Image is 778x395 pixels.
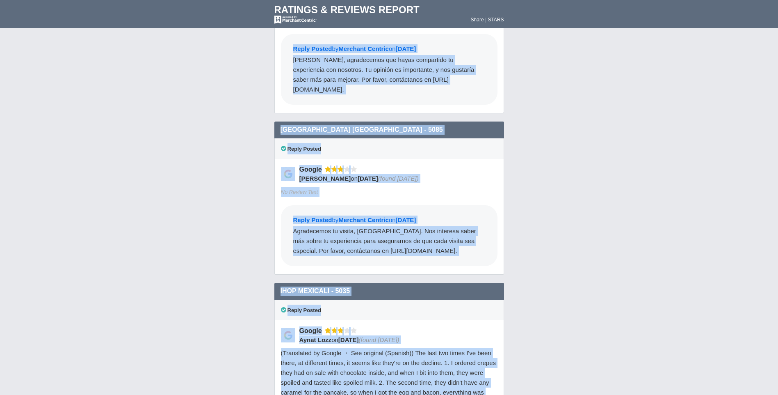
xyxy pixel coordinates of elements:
[359,336,399,343] span: (found [DATE])
[338,45,389,52] span: Merchant Centric
[396,216,416,223] span: [DATE]
[338,336,359,343] span: [DATE]
[299,165,325,174] div: Google
[281,287,350,294] span: IHOP Mexicali - 5035
[396,45,416,52] span: [DATE]
[293,226,485,256] div: Agradecemos tu visita, [GEOGRAPHIC_DATA]. Nos interesa saber más sobre tu experiencia para asegur...
[299,335,492,344] div: on
[281,126,443,133] span: [GEOGRAPHIC_DATA] [GEOGRAPHIC_DATA] - 5085
[293,45,332,52] span: Reply Posted
[293,216,485,226] div: by on
[293,44,485,55] div: by on
[378,175,419,182] span: (found [DATE])
[488,17,504,23] a: STARS
[293,216,332,223] span: Reply Posted
[293,55,485,94] div: [PERSON_NAME], agradecemos que hayas compartido tu experiencia con nosotros. Tu opinión es import...
[281,167,295,181] img: Google
[299,326,325,335] div: Google
[281,328,295,342] img: Google
[281,189,318,195] span: No Review Text
[338,216,389,223] span: Merchant Centric
[299,336,332,343] span: Aynat Lozz
[299,175,351,182] span: [PERSON_NAME]
[358,175,378,182] span: [DATE]
[281,307,321,313] span: Reply Posted
[471,17,484,23] a: Share
[485,17,486,23] span: |
[281,146,321,152] span: Reply Posted
[299,174,492,183] div: on
[274,16,317,24] img: mc-powered-by-logo-white-103.png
